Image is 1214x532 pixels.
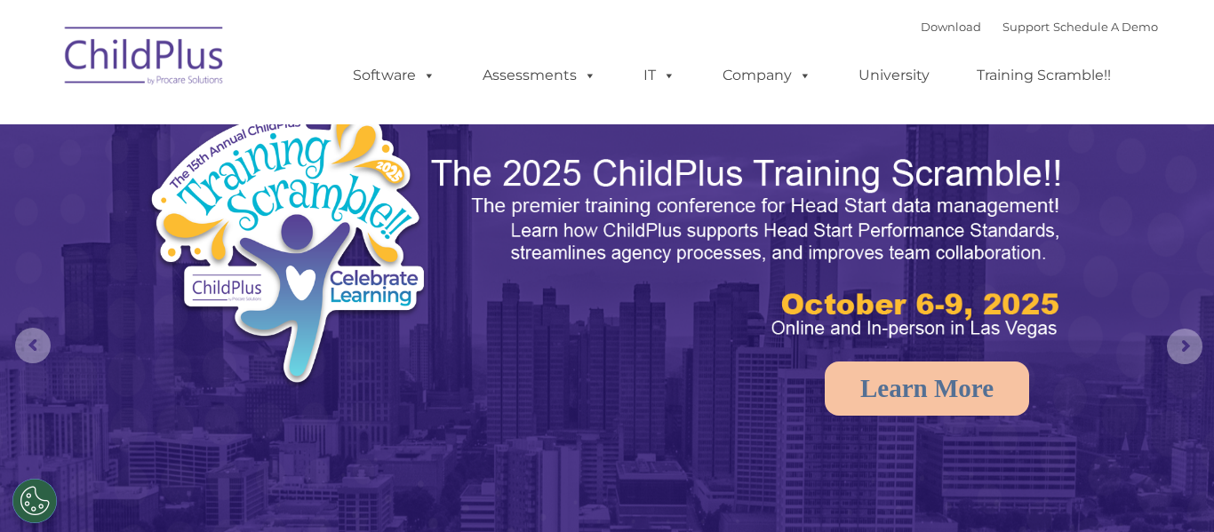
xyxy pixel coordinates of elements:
font: | [921,20,1158,34]
a: Schedule A Demo [1053,20,1158,34]
img: ChildPlus by Procare Solutions [56,14,234,103]
a: Assessments [465,58,614,93]
a: IT [626,58,693,93]
a: Training Scramble!! [959,58,1129,93]
a: Company [705,58,829,93]
a: Learn More [825,361,1029,416]
a: Support [1002,20,1050,34]
button: Cookies Settings [12,479,57,523]
a: Software [335,58,453,93]
a: Download [921,20,981,34]
a: University [841,58,947,93]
